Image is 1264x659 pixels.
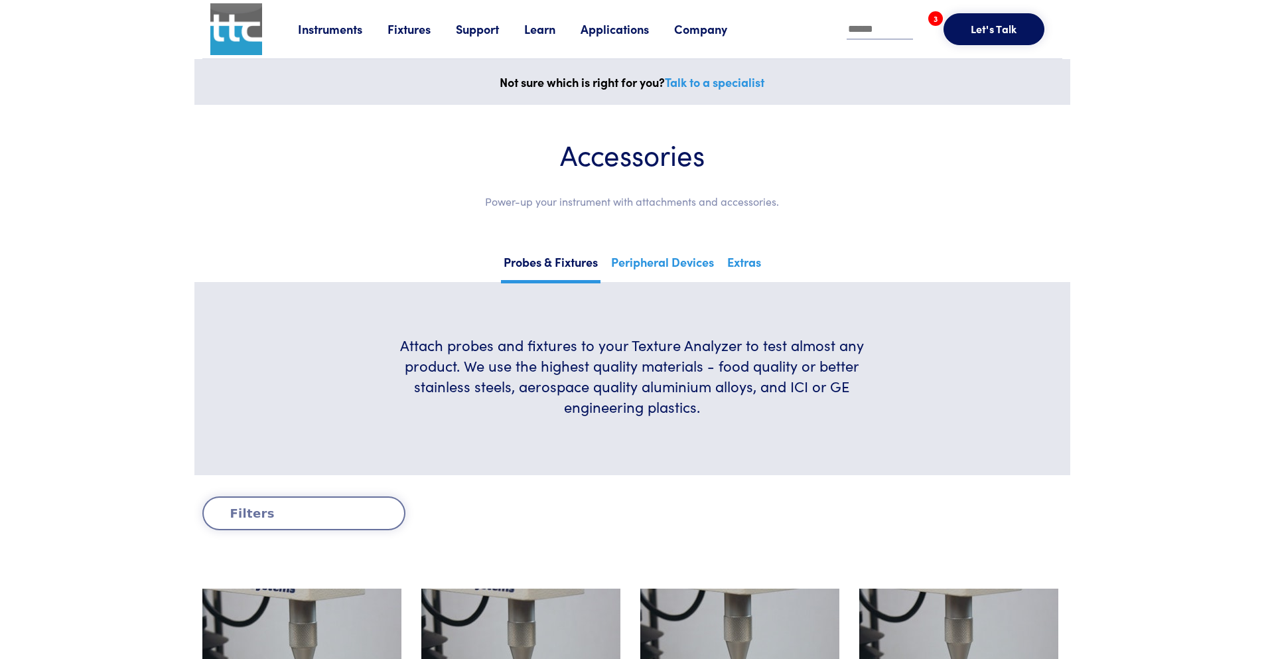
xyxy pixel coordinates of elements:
a: Company [674,21,752,37]
a: Extras [725,251,764,280]
a: Talk to a specialist [665,74,764,90]
button: Let's Talk [944,13,1044,45]
h6: Attach probes and fixtures to your Texture Analyzer to test almost any product. We use the highes... [384,335,880,417]
a: Fixtures [387,21,456,37]
a: Support [456,21,524,37]
p: Not sure which is right for you? [202,72,1062,92]
button: Filters [202,496,405,530]
img: ttc_logo_1x1_v1.0.png [210,3,262,55]
h1: Accessories [234,137,1030,172]
a: Probes & Fixtures [501,251,600,283]
a: Applications [581,21,674,37]
a: Peripheral Devices [608,251,717,280]
a: Instruments [298,21,387,37]
p: Power-up your instrument with attachments and accessories. [234,193,1030,210]
a: Learn [524,21,581,37]
span: 3 [928,11,943,26]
